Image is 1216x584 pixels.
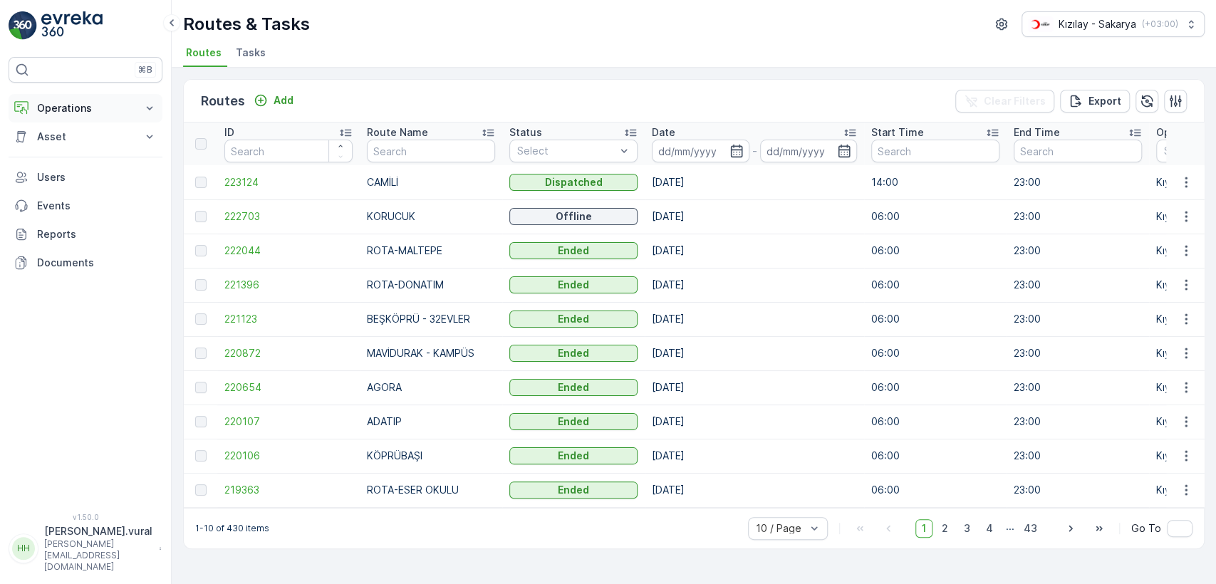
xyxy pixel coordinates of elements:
button: Export [1060,90,1130,113]
p: [PERSON_NAME][EMAIL_ADDRESS][DOMAIN_NAME] [44,538,152,573]
img: logo_light-DOdMpM7g.png [41,11,103,40]
p: Status [509,125,542,140]
button: HH[PERSON_NAME].vural[PERSON_NAME][EMAIL_ADDRESS][DOMAIN_NAME] [9,524,162,573]
p: Add [274,93,293,108]
button: Ended [509,379,638,396]
div: Toggle Row Selected [195,177,207,188]
button: Dispatched [509,174,638,191]
a: 221123 [224,312,353,326]
td: [DATE] [645,234,864,268]
span: 4 [979,519,999,538]
p: Kızılay - Sakarya [1059,17,1136,31]
span: Go To [1131,521,1161,536]
p: ... [1006,519,1014,538]
input: Search [871,140,999,162]
td: [DATE] [645,405,864,439]
td: 23:00 [1007,405,1149,439]
td: 06:00 [864,473,1007,507]
p: Operations [37,101,134,115]
p: Export [1088,94,1121,108]
input: dd/mm/yyyy [652,140,749,162]
p: ID [224,125,234,140]
a: 220106 [224,449,353,463]
button: Ended [509,242,638,259]
div: Toggle Row Selected [195,450,207,462]
p: Ended [558,483,589,497]
span: 1 [915,519,932,538]
button: Ended [509,311,638,328]
div: Toggle Row Selected [195,382,207,393]
div: Toggle Row Selected [195,245,207,256]
div: Toggle Row Selected [195,416,207,427]
td: 06:00 [864,302,1007,336]
a: 222703 [224,209,353,224]
td: 23:00 [1007,268,1149,302]
img: logo [9,11,37,40]
p: [PERSON_NAME].vural [44,524,152,538]
td: ROTA-ESER OKULU [360,473,502,507]
span: Tasks [236,46,266,60]
input: dd/mm/yyyy [760,140,858,162]
p: ( +03:00 ) [1142,19,1178,30]
span: 2 [935,519,955,538]
p: Ended [558,244,589,258]
div: Toggle Row Selected [195,348,207,359]
a: Documents [9,249,162,277]
p: Select [517,144,615,158]
td: [DATE] [645,370,864,405]
td: 06:00 [864,439,1007,473]
td: [DATE] [645,268,864,302]
div: Toggle Row Selected [195,484,207,496]
button: Ended [509,447,638,464]
a: Events [9,192,162,220]
p: Ended [558,449,589,463]
a: 221396 [224,278,353,292]
button: Operations [9,94,162,122]
td: KORUCUK [360,199,502,234]
input: Search [1014,140,1142,162]
td: 06:00 [864,268,1007,302]
td: ADATIP [360,405,502,439]
p: - [752,142,757,160]
td: 23:00 [1007,473,1149,507]
p: Events [37,199,157,213]
td: MAVİDURAK - KAMPÜS [360,336,502,370]
div: HH [12,537,35,560]
p: Clear Filters [984,94,1046,108]
a: 219363 [224,483,353,497]
p: Route Name [367,125,428,140]
td: 14:00 [864,165,1007,199]
input: Search [224,140,353,162]
a: 222044 [224,244,353,258]
button: Ended [509,413,638,430]
span: 3 [957,519,977,538]
img: k%C4%B1z%C4%B1lay_DTAvauz.png [1028,16,1053,32]
td: 23:00 [1007,370,1149,405]
a: 220872 [224,346,353,360]
td: 06:00 [864,370,1007,405]
td: ROTA-DONATIM [360,268,502,302]
td: [DATE] [645,473,864,507]
button: Asset [9,122,162,151]
p: Operation [1156,125,1205,140]
button: Add [248,92,299,109]
td: 06:00 [864,405,1007,439]
td: ROTA-MALTEPE [360,234,502,268]
p: Ended [558,346,589,360]
p: Users [37,170,157,184]
td: 23:00 [1007,165,1149,199]
p: Ended [558,278,589,292]
p: ⌘B [138,64,152,75]
button: Ended [509,276,638,293]
td: 23:00 [1007,439,1149,473]
p: Date [652,125,675,140]
td: CAMİLİ [360,165,502,199]
td: [DATE] [645,439,864,473]
button: Kızılay - Sakarya(+03:00) [1022,11,1205,37]
button: Offline [509,208,638,225]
